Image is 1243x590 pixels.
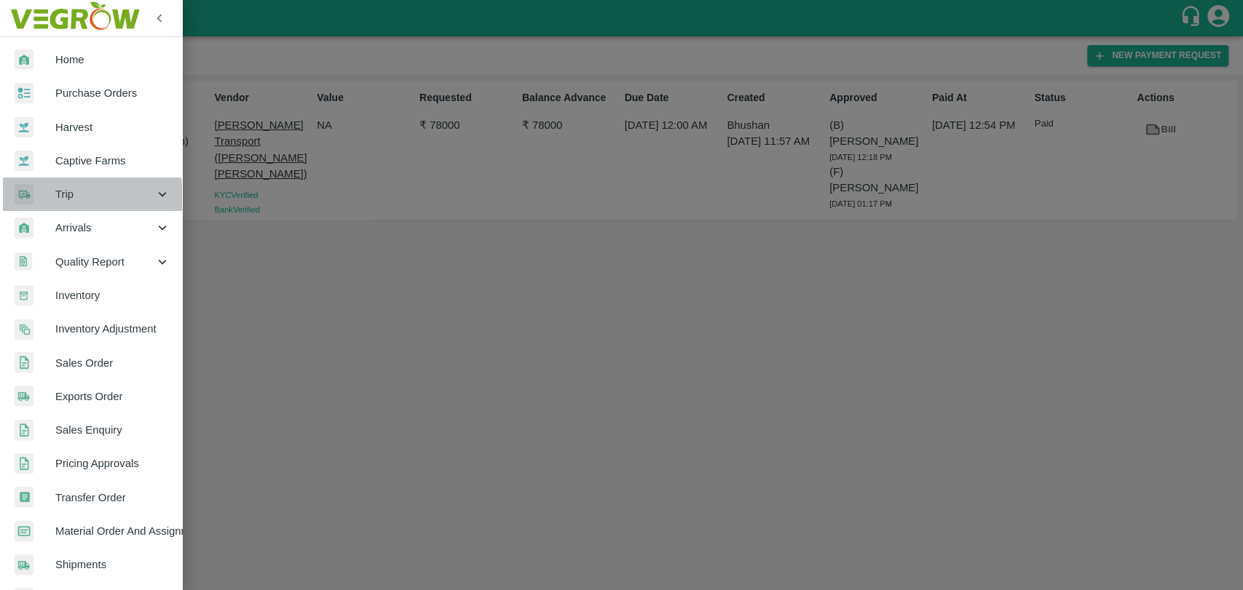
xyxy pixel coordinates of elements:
img: whArrival [15,49,33,71]
span: Arrivals [55,220,154,236]
img: sales [15,453,33,474]
span: Harvest [55,119,170,135]
span: Pricing Approvals [55,455,170,471]
span: Exports Order [55,388,170,404]
span: Trip [55,186,154,202]
span: Captive Farms [55,153,170,169]
span: Transfer Order [55,490,170,506]
img: sales [15,420,33,441]
img: centralMaterial [15,521,33,542]
span: Sales Order [55,355,170,371]
span: Quality Report [55,254,154,270]
img: shipments [15,386,33,407]
span: Inventory [55,287,170,303]
img: whInventory [15,285,33,306]
img: reciept [15,83,33,104]
img: shipments [15,554,33,575]
span: Home [55,52,170,68]
img: qualityReport [15,252,32,271]
span: Material Order And Assignment [55,523,170,539]
span: Shipments [55,557,170,573]
img: sales [15,352,33,373]
span: Inventory Adjustment [55,321,170,337]
img: harvest [15,116,33,138]
img: delivery [15,184,33,205]
img: whArrival [15,218,33,239]
img: inventory [15,319,33,340]
span: Purchase Orders [55,85,170,101]
span: Sales Enquiry [55,422,170,438]
img: whTransfer [15,487,33,508]
img: harvest [15,150,33,172]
